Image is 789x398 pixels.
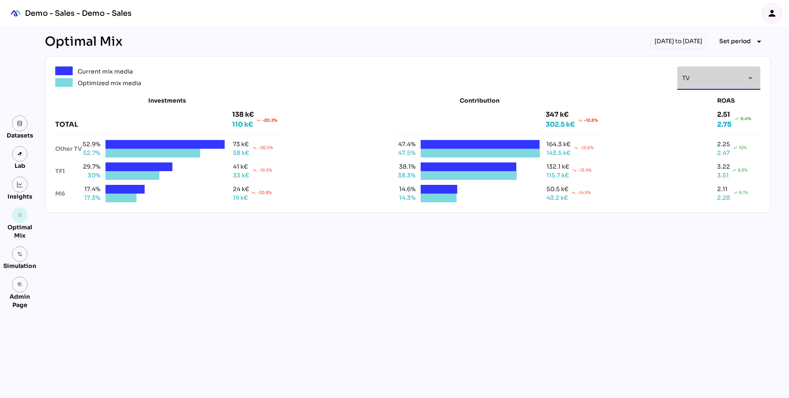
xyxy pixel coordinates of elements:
[396,185,416,194] span: 14.6%
[546,110,598,120] div: 347 k€
[257,189,272,196] div: -20.8%
[739,145,747,151] div: 10%
[252,168,257,172] i: trending_down
[733,146,737,150] i: trending_up
[258,145,273,151] div: -20.5%
[7,4,25,22] div: mediaROI
[396,140,416,149] span: 47.4%
[739,189,748,196] div: 8.1%
[3,223,36,240] div: Optimal Mix
[7,192,32,201] div: Insights
[251,191,255,195] i: trending_down
[55,120,232,130] div: TOTAL
[396,171,416,180] span: 38.3%
[717,162,730,171] div: 3.22
[232,110,254,120] div: 138 k€
[3,292,36,309] div: Admin Page
[546,194,568,202] div: 43.2 k€
[738,167,748,173] div: 8.8%
[546,149,571,157] div: 143.5 k€
[233,140,249,149] div: 73 k€
[682,74,690,82] span: TV
[571,191,576,195] i: trending_down
[396,149,416,157] span: 47.5%
[55,96,279,105] div: Investments
[735,117,739,121] i: trending_up
[546,185,568,194] div: 50.5 k€
[719,36,751,46] span: Set period
[717,171,729,180] div: 3.51
[258,167,272,173] div: -19.5%
[17,251,23,257] img: settings.svg
[55,189,81,198] div: M6
[81,149,100,157] span: 52.7%
[651,33,706,49] div: [DATE] to [DATE]
[78,78,141,88] div: Optimized mix media
[233,162,248,171] div: 41 k€
[3,262,36,270] div: Simulation
[252,146,257,150] i: trending_down
[546,120,598,130] div: 302.5 k€
[45,34,123,49] div: Optimal Mix
[17,182,23,187] img: graph.svg
[717,149,730,157] div: 2.47
[81,162,100,171] span: 29.7%
[732,168,736,172] i: trending_up
[745,73,755,83] i: arrow_drop_down
[754,37,764,47] i: arrow_drop_down
[262,115,277,125] div: -20.3%
[81,194,100,202] span: 17.3%
[233,171,249,180] div: 33 k€
[572,168,576,172] i: trending_down
[578,167,592,173] div: -12.4%
[55,167,81,176] div: TF1
[577,189,591,196] div: -14.5%
[17,212,23,218] i: grain
[233,149,249,157] div: 58 k€
[17,282,23,287] i: admin_panel_settings
[546,140,571,149] div: 164.3 k€
[232,120,277,130] div: 110 k€
[78,66,133,76] div: Current mix media
[396,162,416,171] span: 38.1%
[17,120,23,126] img: data.svg
[417,96,542,105] div: Contribution
[733,191,738,195] i: trending_up
[580,145,594,151] div: -12.6%
[546,171,569,180] div: 115.7 k€
[256,118,260,123] i: trending_down
[767,8,777,18] i: person
[11,162,29,170] div: Lab
[574,146,578,150] i: trending_down
[55,145,81,153] div: Other TV
[717,120,731,130] div: 2.75
[584,115,598,125] div: -12.8%
[713,34,771,49] button: Expand "Set period"
[717,194,730,202] div: 2.28
[578,118,582,123] i: trending_down
[233,185,249,194] div: 24 k€
[546,162,569,171] div: 132.1 k€
[396,194,416,202] span: 14.3%
[17,151,23,157] img: lab.svg
[740,115,751,122] div: 9.4%
[81,171,100,180] span: 30%
[25,8,132,18] div: Demo - Sales - Demo - Sales
[233,194,248,202] div: 19 k€
[81,185,100,194] span: 17.4%
[717,110,751,120] div: 2.51
[717,96,760,105] div: ROAS
[7,131,33,140] div: Datasets
[81,140,100,149] span: 52.9%
[717,185,728,194] div: 2.11
[717,140,730,149] div: 2.25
